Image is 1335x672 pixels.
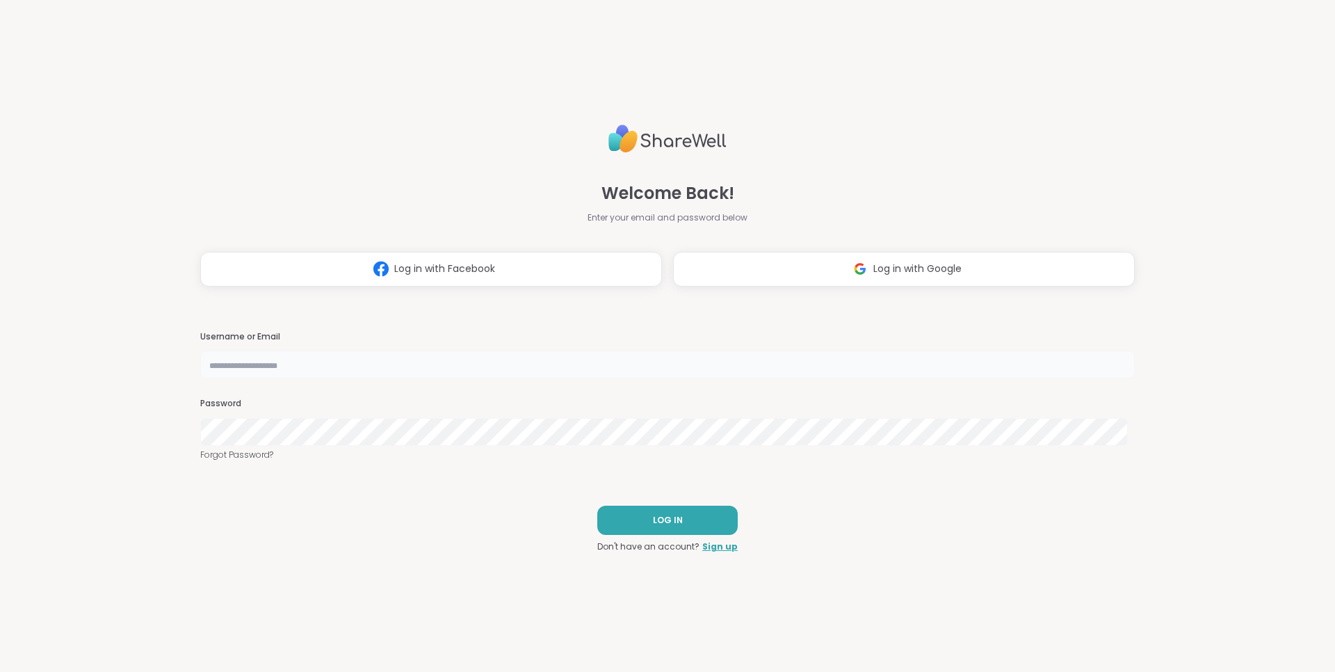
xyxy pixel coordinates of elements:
[588,211,747,224] span: Enter your email and password below
[653,514,683,527] span: LOG IN
[608,119,727,159] img: ShareWell Logo
[601,181,734,206] span: Welcome Back!
[200,398,1135,410] h3: Password
[673,252,1135,287] button: Log in with Google
[873,262,962,276] span: Log in with Google
[368,256,394,282] img: ShareWell Logomark
[702,541,738,553] a: Sign up
[200,331,1135,343] h3: Username or Email
[847,256,873,282] img: ShareWell Logomark
[200,449,1135,461] a: Forgot Password?
[394,262,495,276] span: Log in with Facebook
[597,506,738,535] button: LOG IN
[597,541,699,553] span: Don't have an account?
[200,252,662,287] button: Log in with Facebook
